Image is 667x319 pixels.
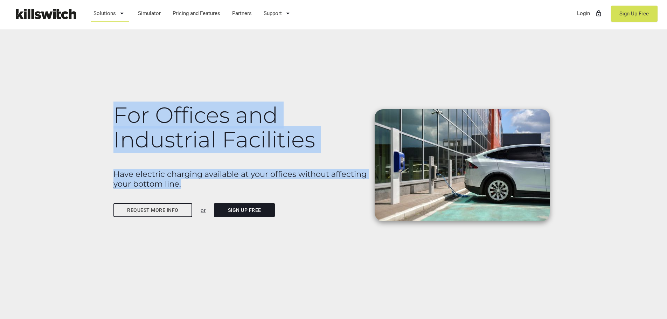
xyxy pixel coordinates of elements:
a: Pricing and Features [169,4,224,22]
a: Sign Up Free [611,6,658,22]
u: or [201,207,206,214]
img: Killswitch [11,5,81,22]
a: Loginlock_outline [574,4,606,22]
a: Partners [229,4,255,22]
a: Simulator [135,4,164,22]
a: Request more info [113,203,193,217]
b: Have electric charging available at your offices without affecting your bottom line. [113,169,367,189]
i: arrow_drop_down [118,5,126,22]
a: Sign Up Free [214,203,275,217]
a: Support [260,4,296,22]
a: Solutions [90,4,130,22]
img: EV charging at office [375,109,550,221]
i: lock_outline [595,5,602,22]
h1: For Offices and Industrial Facilities [113,103,367,152]
i: arrow_drop_down [284,5,292,22]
